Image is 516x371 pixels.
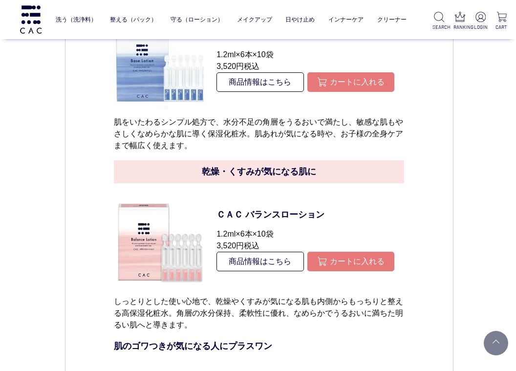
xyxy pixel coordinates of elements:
[474,12,487,31] a: LOGIN
[114,160,405,183] p: 乾燥・くすみが気になる肌に
[216,240,394,252] p: 3,520円
[244,62,259,70] span: 税込
[114,296,405,331] p: しっとりとした使い心地で、乾燥やくすみが気になる肌も内側からもっちりと整える高保湿化粧水。角層の水分保持、柔軟性に優れ、なめらかでうるおいに満ちた明るい肌へと導きます。
[474,23,487,31] p: LOGIN
[307,252,394,271] button: カートに入れる
[244,241,259,250] span: 税込
[377,9,407,30] a: クリーナー
[114,340,405,353] p: 肌のゴワつきが気になる人にプラスワン
[114,196,207,289] img: CAC バランスローション
[114,116,405,152] p: 肌をいたわるシンプル処方で、水分不足の角層をうるおいで満たし、敏感な肌もやさしくなめらかな肌に導く保湿化粧水。肌あれが気になる時や、お子様の全身ケアまで幅広く使えます。
[495,23,508,31] p: CART
[216,49,394,61] p: 1.2ml×6本×10袋
[307,72,394,92] button: カートに入れる
[216,61,394,72] p: 3,520円
[453,12,467,31] a: RANKING
[495,12,508,31] a: CART
[285,9,315,30] a: 日やけ止め
[432,12,446,31] a: SEARCH
[328,9,364,30] a: インナーケア
[216,72,303,92] a: 商品情報はこちら
[171,9,223,30] a: 守る（ローション）
[114,17,207,109] img: ＣＡＣ ベースローション
[19,5,43,33] img: logo
[432,23,446,31] p: SEARCH
[110,9,157,30] a: 整える（パック）
[216,228,394,240] p: 1.2ml×6本×10袋
[216,252,303,271] a: 商品情報はこちら
[237,9,272,30] a: メイクアップ
[56,9,97,30] a: 洗う（洗浄料）
[216,208,394,221] a: ＣＡＣ バランスローション
[453,23,467,31] p: RANKING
